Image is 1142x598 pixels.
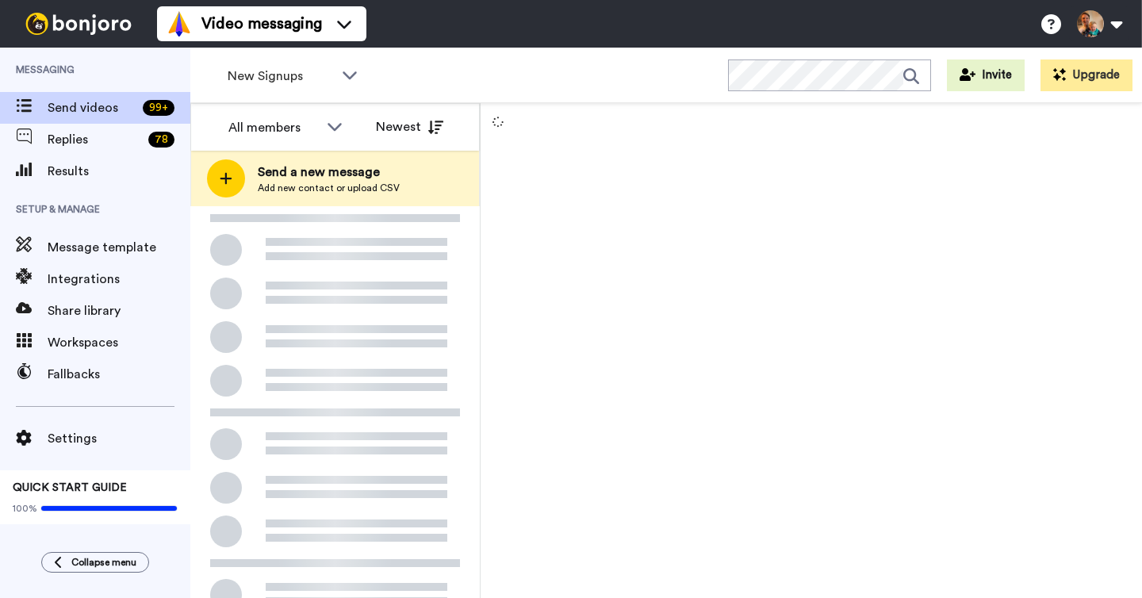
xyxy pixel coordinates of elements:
[1040,59,1132,91] button: Upgrade
[228,67,334,86] span: New Signups
[258,182,400,194] span: Add new contact or upload CSV
[258,163,400,182] span: Send a new message
[48,365,190,384] span: Fallbacks
[148,132,174,148] div: 78
[201,13,322,35] span: Video messaging
[48,270,190,289] span: Integrations
[228,118,319,137] div: All members
[71,556,136,569] span: Collapse menu
[167,11,192,36] img: vm-color.svg
[947,59,1025,91] button: Invite
[48,98,136,117] span: Send videos
[41,552,149,573] button: Collapse menu
[48,238,190,257] span: Message template
[13,482,127,493] span: QUICK START GUIDE
[13,502,37,515] span: 100%
[48,130,142,149] span: Replies
[364,111,455,143] button: Newest
[48,429,190,448] span: Settings
[143,100,174,116] div: 99 +
[48,301,190,320] span: Share library
[48,333,190,352] span: Workspaces
[19,13,138,35] img: bj-logo-header-white.svg
[48,162,190,181] span: Results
